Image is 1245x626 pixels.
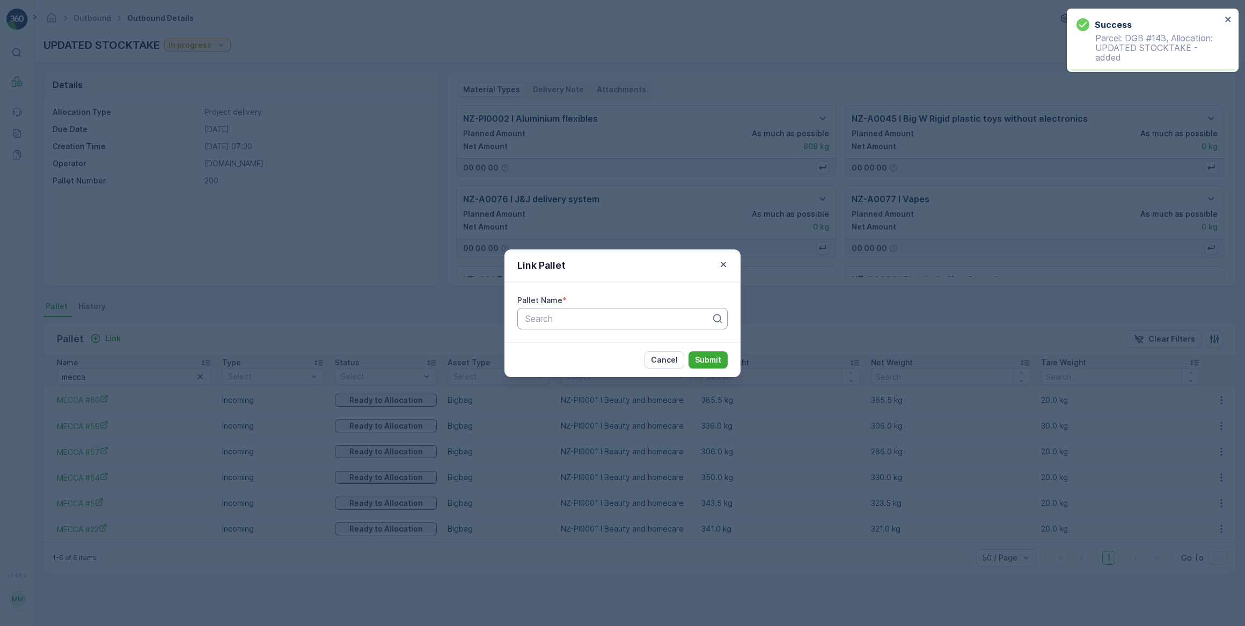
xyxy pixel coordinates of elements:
button: close [1225,15,1232,25]
p: Link Pallet [517,258,566,273]
h3: Success [1095,18,1132,31]
p: Cancel [651,355,678,365]
button: Cancel [645,351,684,369]
p: Parcel: DGB #143, Allocation: UPDATED STOCKTAKE - added [1076,33,1221,62]
button: Submit [689,351,728,369]
p: Submit [695,355,721,365]
label: Pallet Name [517,296,562,305]
p: Search [525,312,711,325]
